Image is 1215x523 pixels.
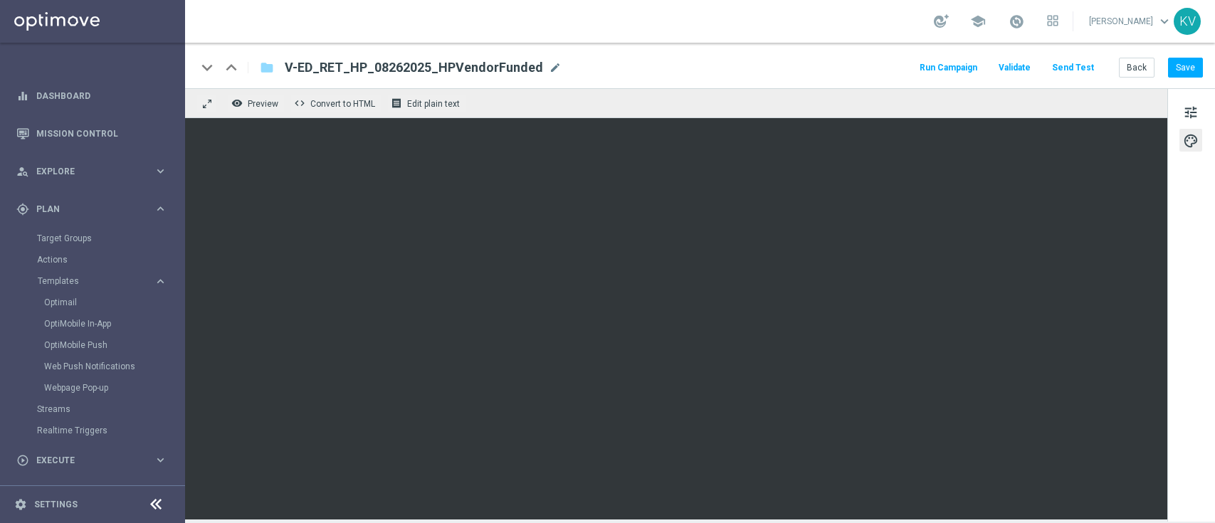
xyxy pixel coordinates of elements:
[16,165,29,178] i: person_search
[387,94,466,112] button: receipt Edit plain text
[44,339,148,351] a: OptiMobile Push
[16,90,168,102] button: equalizer Dashboard
[285,59,543,76] span: V-ED_RET_HP_08262025_HPVendorFunded
[16,204,168,215] button: gps_fixed Plan keyboard_arrow_right
[407,99,460,109] span: Edit plain text
[14,498,27,511] i: settings
[44,377,184,398] div: Webpage Pop-up
[1088,11,1174,32] a: [PERSON_NAME]keyboard_arrow_down
[37,233,148,244] a: Target Groups
[44,297,148,308] a: Optimail
[970,14,986,29] span: school
[290,94,382,112] button: code Convert to HTML
[154,202,167,216] i: keyboard_arrow_right
[34,500,78,509] a: Settings
[37,254,148,265] a: Actions
[44,356,184,377] div: Web Push Notifications
[549,61,562,74] span: mode_edit
[44,334,184,356] div: OptiMobile Push
[260,59,274,76] i: folder
[16,454,29,467] i: play_circle_outline
[1179,129,1202,152] button: palette
[16,115,167,152] div: Mission Control
[37,403,148,415] a: Streams
[391,97,402,109] i: receipt
[1174,8,1201,35] div: KV
[1050,58,1096,78] button: Send Test
[37,425,148,436] a: Realtime Triggers
[154,164,167,178] i: keyboard_arrow_right
[16,90,29,102] i: equalizer
[44,382,148,393] a: Webpage Pop-up
[16,203,154,216] div: Plan
[1183,103,1199,122] span: tune
[36,115,167,152] a: Mission Control
[231,97,243,109] i: remove_red_eye
[294,97,305,109] span: code
[258,56,275,79] button: folder
[37,249,184,270] div: Actions
[16,128,168,139] button: Mission Control
[1179,100,1202,123] button: tune
[1157,14,1172,29] span: keyboard_arrow_down
[16,454,154,467] div: Execute
[36,456,154,465] span: Execute
[38,277,154,285] div: Templates
[16,203,29,216] i: gps_fixed
[44,361,148,372] a: Web Push Notifications
[38,277,140,285] span: Templates
[37,270,184,398] div: Templates
[1119,58,1154,78] button: Back
[154,275,167,288] i: keyboard_arrow_right
[37,228,184,249] div: Target Groups
[44,318,148,329] a: OptiMobile In-App
[228,94,285,112] button: remove_red_eye Preview
[44,313,184,334] div: OptiMobile In-App
[1168,58,1203,78] button: Save
[310,99,375,109] span: Convert to HTML
[37,420,184,441] div: Realtime Triggers
[917,58,979,78] button: Run Campaign
[154,453,167,467] i: keyboard_arrow_right
[999,63,1031,73] span: Validate
[16,77,167,115] div: Dashboard
[36,205,154,213] span: Plan
[248,99,278,109] span: Preview
[996,58,1033,78] button: Validate
[16,455,168,466] button: play_circle_outline Execute keyboard_arrow_right
[1183,132,1199,150] span: palette
[37,398,184,420] div: Streams
[36,77,167,115] a: Dashboard
[16,165,154,178] div: Explore
[37,275,168,287] button: Templates keyboard_arrow_right
[44,292,184,313] div: Optimail
[16,166,168,177] button: person_search Explore keyboard_arrow_right
[36,167,154,176] span: Explore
